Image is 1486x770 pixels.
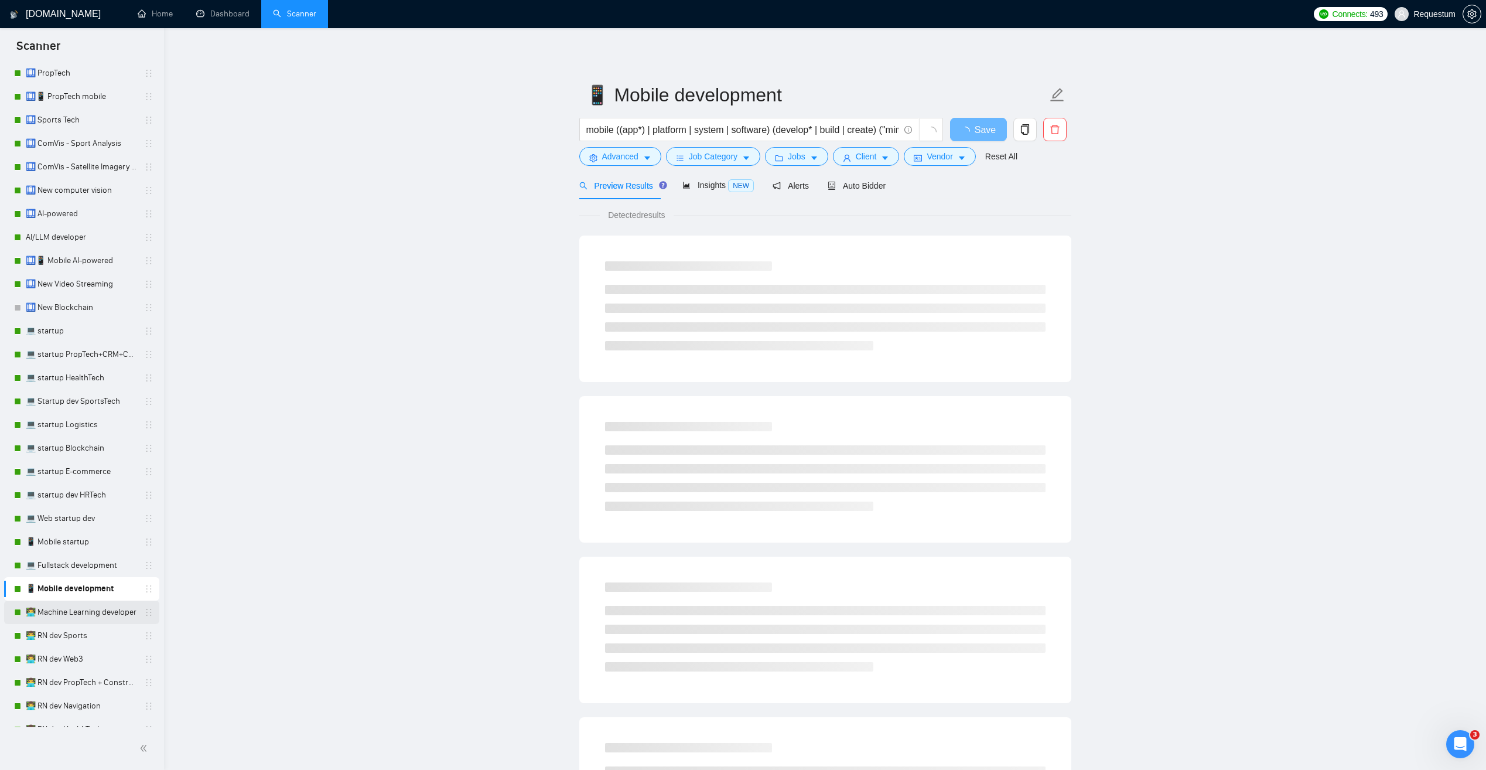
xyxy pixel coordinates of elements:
a: 🛄 New computer vision [26,179,137,202]
span: Save [975,122,996,137]
a: 💻 startup dev HRTech [26,483,137,507]
a: 💻 startup PropTech+CRM+Construction [26,343,137,366]
a: 🛄 New Video Streaming [26,272,137,296]
a: 👨‍💻 RN dev Sports [26,624,137,648]
iframe: Intercom live chat [1446,730,1474,758]
a: 📱 Mobile development [26,577,137,601]
span: NEW [728,179,754,192]
span: Auto Bidder [828,181,886,190]
span: holder [144,162,153,172]
a: 🛄 PropTech [26,62,137,85]
span: holder [144,326,153,336]
span: holder [144,233,153,242]
a: 🛄 ComVis - Sport Analysis [26,132,137,155]
a: 📱 Mobile startup [26,530,137,554]
span: bars [676,154,684,162]
span: setting [589,154,597,162]
span: holder [144,139,153,148]
a: Reset All [985,150,1017,163]
span: folder [775,154,783,162]
span: holder [144,537,153,547]
a: 👨‍💻 RN dev HealthTech [26,718,137,741]
a: 👨‍💻 RN dev Navigation [26,694,137,718]
button: settingAdvancedcaret-down [579,147,661,166]
a: dashboardDashboard [196,9,250,19]
span: holder [144,92,153,101]
a: 💻 startup HealthTech [26,366,137,390]
span: holder [144,420,153,430]
a: 💻 Web startup dev [26,507,137,530]
span: holder [144,584,153,594]
span: area-chart [682,181,691,189]
span: holder [144,397,153,406]
button: Save [950,118,1007,141]
span: Scanner [7,38,70,62]
span: robot [828,182,836,190]
span: idcard [914,154,922,162]
a: 💻 startup E-commerce [26,460,137,483]
span: copy [1014,124,1036,135]
span: loading [961,127,975,136]
span: edit [1050,87,1065,103]
span: holder [144,303,153,312]
span: Vendor [927,150,952,163]
span: Preview Results [579,181,664,190]
span: caret-down [643,154,651,162]
a: 💻 Startup dev SportsTech [26,390,137,413]
button: delete [1043,118,1067,141]
button: userClientcaret-down [833,147,900,166]
span: user [843,154,851,162]
span: 3 [1470,730,1480,740]
span: Connects: [1333,8,1368,21]
a: setting [1463,9,1481,19]
a: 🛄 AI-powered [26,202,137,226]
a: homeHome [138,9,173,19]
input: Search Freelance Jobs... [586,122,899,137]
a: 👨‍💻 RN dev Web3 [26,648,137,671]
span: search [579,182,587,190]
a: 👨‍💻 Machine Learning developer [26,601,137,624]
div: Tooltip anchor [658,180,668,190]
a: 👨‍💻 RN dev PropTech + Construction [26,671,137,694]
span: Alerts [773,181,809,190]
span: caret-down [958,154,966,162]
a: 💻 startup Blockchain [26,437,137,460]
span: holder [144,725,153,734]
span: holder [144,561,153,570]
span: setting [1463,9,1481,19]
span: holder [144,444,153,453]
span: holder [144,256,153,265]
button: setting [1463,5,1481,23]
a: 🛄 New Blockchain [26,296,137,319]
a: 💻 startup Logistics [26,413,137,437]
span: caret-down [810,154,818,162]
span: delete [1044,124,1066,135]
span: notification [773,182,781,190]
button: barsJob Categorycaret-down [666,147,760,166]
span: Client [856,150,877,163]
span: holder [144,490,153,500]
span: 493 [1370,8,1383,21]
input: Scanner name... [586,80,1047,110]
span: info-circle [904,126,912,134]
img: upwork-logo.png [1319,9,1328,19]
span: holder [144,69,153,78]
span: holder [144,655,153,664]
span: holder [144,701,153,711]
span: holder [144,373,153,383]
span: holder [144,467,153,476]
button: folderJobscaret-down [765,147,828,166]
a: 🛄📱 Mobile AI-powered [26,249,137,272]
a: 🛄 Sports Tech [26,108,137,132]
a: 💻 Fullstack development [26,554,137,577]
img: logo [10,5,18,24]
span: Job Category [689,150,737,163]
span: holder [144,115,153,125]
a: AI/LLM developer [26,226,137,249]
a: 🛄📱 PropTech mobile [26,85,137,108]
span: Insights [682,180,754,190]
span: holder [144,608,153,617]
span: double-left [139,742,151,754]
a: 💻 startup [26,319,137,343]
button: idcardVendorcaret-down [904,147,975,166]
